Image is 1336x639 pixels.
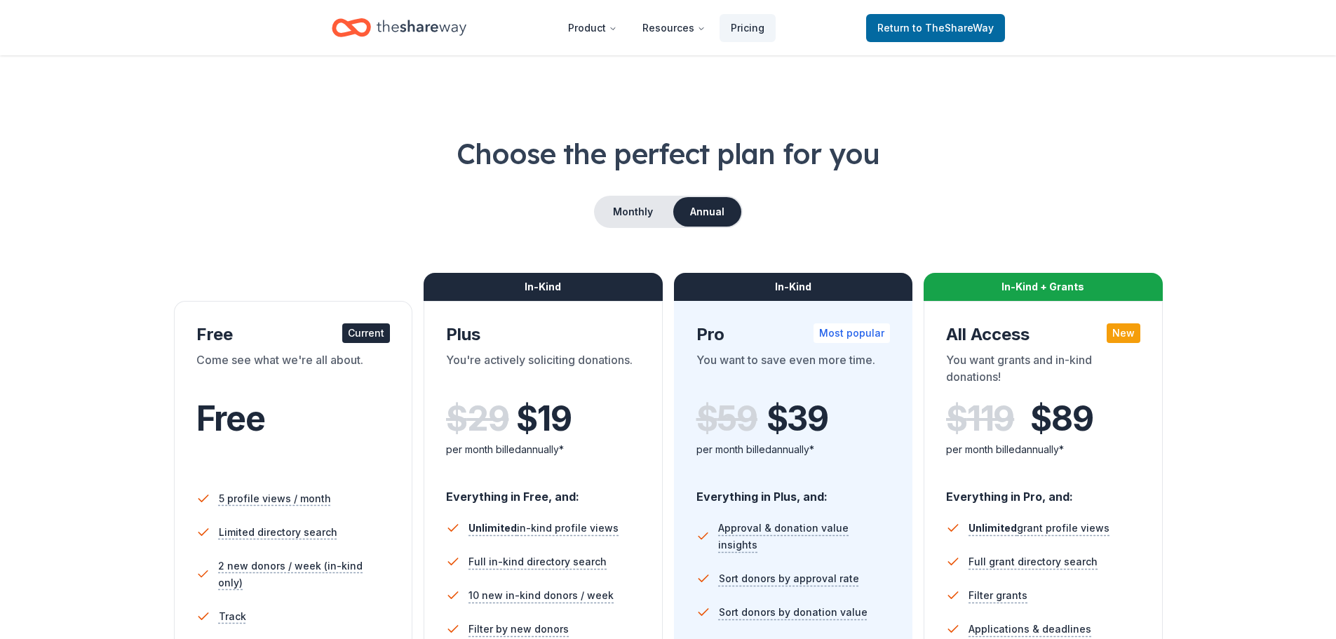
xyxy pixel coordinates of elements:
[219,490,331,507] span: 5 profile views / month
[218,558,390,591] span: 2 new donors / week (in-kind only)
[969,522,1017,534] span: Unlimited
[56,134,1280,173] h1: Choose the perfect plan for you
[468,553,607,570] span: Full in-kind directory search
[468,621,569,638] span: Filter by new donors
[1107,323,1140,343] div: New
[696,323,891,346] div: Pro
[767,399,828,438] span: $ 39
[696,476,891,506] div: Everything in Plus, and:
[631,14,717,42] button: Resources
[1030,399,1093,438] span: $ 89
[719,604,868,621] span: Sort donors by donation value
[468,522,517,534] span: Unlimited
[969,553,1098,570] span: Full grant directory search
[877,20,994,36] span: Return
[219,608,246,625] span: Track
[696,351,891,391] div: You want to save even more time.
[912,22,994,34] span: to TheShareWay
[446,351,640,391] div: You're actively soliciting donations.
[196,398,265,439] span: Free
[468,587,614,604] span: 10 new in-kind donors / week
[674,273,913,301] div: In-Kind
[332,11,466,44] a: Home
[946,351,1140,391] div: You want grants and in-kind donations!
[424,273,663,301] div: In-Kind
[719,570,859,587] span: Sort donors by approval rate
[516,399,571,438] span: $ 19
[924,273,1163,301] div: In-Kind + Grants
[196,351,391,391] div: Come see what we're all about.
[557,14,628,42] button: Product
[866,14,1005,42] a: Returnto TheShareWay
[446,476,640,506] div: Everything in Free, and:
[446,323,640,346] div: Plus
[720,14,776,42] a: Pricing
[696,441,891,458] div: per month billed annually*
[969,587,1027,604] span: Filter grants
[673,197,741,227] button: Annual
[969,522,1109,534] span: grant profile views
[595,197,670,227] button: Monthly
[557,11,776,44] nav: Main
[946,441,1140,458] div: per month billed annually*
[969,621,1091,638] span: Applications & deadlines
[342,323,390,343] div: Current
[219,524,337,541] span: Limited directory search
[946,476,1140,506] div: Everything in Pro, and:
[468,522,619,534] span: in-kind profile views
[446,441,640,458] div: per month billed annually*
[718,520,890,553] span: Approval & donation value insights
[946,323,1140,346] div: All Access
[196,323,391,346] div: Free
[814,323,890,343] div: Most popular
